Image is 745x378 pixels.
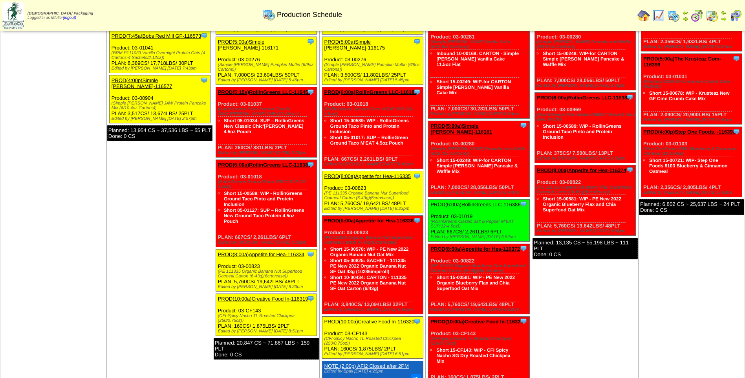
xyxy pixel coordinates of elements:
div: Edited by [PERSON_NAME] [DATE] 5:44pm [430,190,529,195]
div: Product: 03-00823 PLAN: 5,760CS / 19,642LBS / 48PLT [216,250,317,292]
div: Planned: 6,802 CS ~ 25,637 LBS ~ 24 PLT Done: 0 CS [639,199,744,215]
div: Edited by [PERSON_NAME] [DATE] 6:56pm [537,229,635,233]
a: PROD(5:00a)Simple [PERSON_NAME]-116171 [218,39,279,51]
div: Edited by [PERSON_NAME] [DATE] 8:51pm [218,329,317,334]
a: PROD(7:45a)Bobs Red Mill GF-116573 [112,33,201,39]
div: Product: 03-01031 PLAN: 2,090CS / 20,900LBS / 15PLT [641,54,742,125]
a: Short 15-00581: WIP - PE New 2022 Organic Blueberry Flax and Chia Superfood Oat Mix [436,275,515,291]
img: Tooltip [732,55,740,62]
div: (CFI-Spicy Nacho TL Roasted Chickpea (250/0.75oz)) [324,336,423,346]
img: Tooltip [200,76,208,84]
div: Product: 03-00823 PLAN: 3,840CS / 13,094LBS / 32PLT [322,216,423,314]
a: Short 05-01017: SUP – RollinGreen Ground Taco M'EAT 4.5oz Pouch [330,135,408,146]
div: Product: 03-00969 PLAN: 375CS / 7,500LBS / 13PLT [535,92,636,163]
div: Planned: 20,847 CS ~ 71,867 LBS ~ 159 PLT Done: 0 CS [214,338,319,360]
div: Edited by [PERSON_NAME] [DATE] 5:40pm [643,117,742,122]
div: Edited by [PERSON_NAME] [DATE] 2:57pm [112,116,210,121]
a: PROD(10:00a)Creative Food In-116319 [218,296,308,302]
div: Edited by [PERSON_NAME] [DATE] 6:49pm [324,162,423,167]
div: Product: 03-00822 PLAN: 5,760CS / 19,642LBS / 48PLT [428,244,529,314]
img: Tooltip [200,32,208,40]
span: [DEMOGRAPHIC_DATA] Packaging [27,11,93,16]
a: PROD(5:00a)Simple [PERSON_NAME]-116181 [430,123,492,135]
a: PROD(6:00a)RollinGreens LLC-116380 [218,162,311,168]
div: Product: 03-00280 PLAN: 7,000CS / 28,056LBS / 50PLT [428,121,529,197]
a: Short 15-00248: WIP-for CARTON Simple [PERSON_NAME] Pancake & Waffle Mix [436,158,518,174]
div: Edited by [PERSON_NAME] [DATE] 5:46pm [218,78,317,83]
img: Tooltip [413,172,421,180]
img: Tooltip [520,121,527,129]
a: Inbound 10-00168: CARTON - Simple [PERSON_NAME] Vanilla Cake 11.5oz Flat [436,51,519,67]
div: Edited by [PERSON_NAME] [DATE] 6:50pm [324,307,423,312]
div: (PE 111331 Organic Blueberry Flax Superfood Oatmeal Carton (6-43g)(6crtn/case)) [537,185,635,195]
a: PROD(8:00a)Appetite for Hea-116372 [430,246,520,252]
img: Tooltip [307,295,315,303]
div: Edited by [PERSON_NAME] [DATE] 5:42pm [643,190,742,195]
a: PROD(6:00a)RollinGreens LLC-116386 [430,202,520,207]
div: Edited by Bpali [DATE] 4:25pm [324,369,419,374]
img: Tooltip [520,200,527,208]
div: (Simple [PERSON_NAME] Pumpkin Muffin (6/9oz Cartons)) [324,62,423,72]
div: Product: 03-00823 PLAN: 5,760CS / 19,642LBS / 48PLT [322,171,423,213]
a: Short 15-00678: WIP - Krusteaz New GF Cinn Crumb Cake Mix [649,90,730,101]
div: (PE 111335 Organic Banana Nut Superfood Oatmeal Carton (6-43g)(6crtn/case)) [324,235,423,245]
div: Product: 03-01018 PLAN: 667CS / 2,261LBS / 6PLT [216,160,317,247]
div: (Simple [PERSON_NAME] Pumpkin Muffin (6/9oz Cartons)) [218,62,317,72]
a: PROD(5:00a)The Krusteaz Com-116399 [643,56,721,68]
a: PROD(5:15a)RollinGreens LLC-116458 [218,89,311,95]
a: Short 15-00578: WIP - PE New 2022 Organic Banana Nut Oat Mix [330,246,409,257]
div: (RollinGreens Ground Taco M'EAT SUP (12-4.5oz)) [218,180,317,189]
a: PROD(10:00a)Creative Food In-116321 [430,319,523,325]
div: (Simple [PERSON_NAME] Pancake and Waffle (6/10.7oz Cartons)) [430,147,529,156]
a: Short 15-00249: WIP-for CARTON Simple [PERSON_NAME] Vanilla Cake Mix [436,79,511,95]
div: Product: 03-00280 PLAN: 7,000CS / 28,056LBS / 50PLT [535,14,636,90]
a: PROD(5:00a)Simple [PERSON_NAME]-116175 [324,39,385,51]
a: PROD(6:00a)RollinGreens LLC-116388 [537,95,630,101]
div: Planned: 13,954 CS ~ 37,536 LBS ~ 55 PLT Done: 0 CS [107,125,212,141]
a: Short 15-00589: WIP - RollinGreens Ground Taco Pinto and Protein Inclusion [543,123,622,140]
div: (RollinGreens Plant Protein Classic CHIC'[PERSON_NAME] SUP (12-4.5oz) ) [218,107,317,116]
div: Edited by [PERSON_NAME] [DATE] 5:45pm [324,78,423,83]
a: Short 15-00589: WIP - RollinGreens Ground Taco Pinto and Protein Inclusion [224,191,303,207]
div: Product: 03-CF143 PLAN: 160CS / 1,875LBS / 2PLT [322,317,423,359]
div: Edited by [PERSON_NAME] [DATE] 6:52pm [430,235,529,239]
div: (PE 111335 Organic Banana Nut Superfood Oatmeal Carton (6-43g)(6crtn/case)) [218,269,317,279]
a: PROD(8:00a)Appetite for Hea-116335 [324,173,411,179]
img: calendarprod.gif [667,9,680,22]
div: Product: 03-01103 PLAN: 2,356CS / 2,805LBS / 4PLT [641,127,742,197]
div: Edited by [PERSON_NAME] [DATE] 8:26pm [218,240,317,245]
img: Tooltip [413,217,421,224]
div: (RollinGreens Ground Taco M'EAT SUP (12-4.5oz)) [324,107,423,116]
a: Short 15-CF143: WIP - CFI Spicy Nacho SG Dry Roasted Chickpea Mix [436,347,510,364]
div: (CFI-Spicy Nacho TL Roasted Chickpea (250/0.75oz)) [430,336,529,346]
div: (BRM P111033 Vanilla Overnight Protein Oats (4 Cartons-4 Sachets/2.12oz)) [112,51,210,60]
a: (logout) [63,16,76,20]
a: Short 15-00589: WIP - RollinGreens Ground Taco Pinto and Protein Inclusion [330,118,409,134]
div: (CFI-Spicy Nacho TL Roasted Chickpea (250/0.75oz)) [218,314,317,323]
div: Edited by [PERSON_NAME] [DATE] 8:23pm [324,206,423,211]
img: home.gif [637,9,650,22]
div: (RollinGreens Plant Based MEEAT Ground Taco BAG (4-5lb)) [537,112,635,122]
img: arrowleft.gif [682,9,688,16]
a: PROD(6:00a)RollinGreens LLC-116383 [324,89,417,95]
img: arrowright.gif [682,16,688,22]
div: Edited by [PERSON_NAME] [DATE] 8:23pm [218,284,317,289]
img: calendarprod.gif [263,8,275,21]
img: calendarinout.gif [706,9,718,22]
img: Tooltip [307,161,315,169]
a: Short 10-00434: CARTON - 111335 PE New 2022 Organic Banana Nut SF Oat Carton (6/43g) [330,275,407,291]
a: Short 05-01127: SUP – RollinGreens New Ground Taco Protein 4.5oz Pouch [224,207,304,224]
img: Tooltip [626,93,634,101]
div: Edited by [PERSON_NAME] [DATE] 5:40pm [537,83,635,88]
div: Product: 03-00281 PLAN: 7,000CS / 30,282LBS / 50PLT [428,14,529,118]
a: Short 15-00248: WIP-for CARTON Simple [PERSON_NAME] Pancake & Waffle Mix [543,51,624,67]
div: Product: 03-00822 PLAN: 5,760CS / 19,642LBS / 48PLT [535,165,636,235]
img: zoroco-logo-small.webp [2,2,24,29]
a: Short 05-00825: SACHET - 111335 PE New 2022 Organic Banana Nut SF Oat 43g (10286imp/roll) [330,258,406,274]
img: line_graph.gif [652,9,665,22]
a: Short 05-01034: SUP – RollinGreens New Classic Chic'[PERSON_NAME] 4.5oz Pouch [224,118,304,134]
a: PROD(10:00a)Creative Food In-116320 [324,319,415,325]
img: arrowright.gif [721,16,727,22]
img: Tooltip [413,317,421,325]
img: Tooltip [307,250,315,258]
